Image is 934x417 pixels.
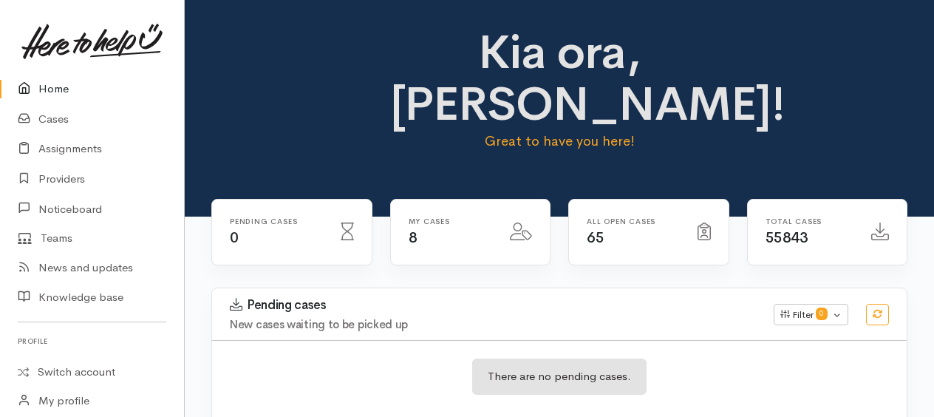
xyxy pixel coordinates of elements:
[390,131,729,152] p: Great to have you here!
[587,228,604,247] span: 65
[766,228,808,247] span: 55843
[230,298,756,313] h3: Pending cases
[409,217,493,226] h6: My cases
[230,228,239,247] span: 0
[816,308,828,319] span: 0
[230,319,756,331] h4: New cases waiting to be picked up
[409,228,417,247] span: 8
[774,304,848,326] button: Filter0
[390,27,729,131] h1: Kia ora, [PERSON_NAME]!
[230,217,323,226] h6: Pending cases
[18,331,166,351] h6: Profile
[766,217,854,226] h6: Total cases
[472,359,647,395] div: There are no pending cases.
[587,217,680,226] h6: All Open cases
